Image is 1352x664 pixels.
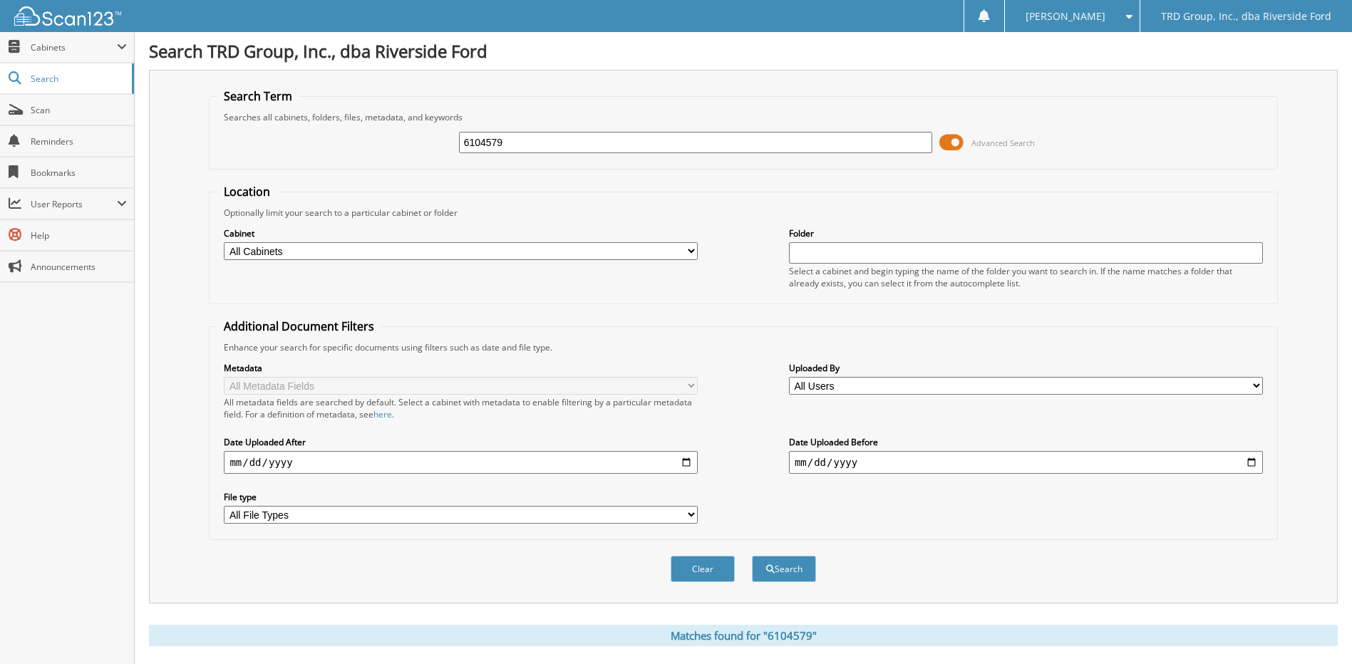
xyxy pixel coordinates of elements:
[1161,12,1331,21] span: TRD Group, Inc., dba Riverside Ford
[789,436,1263,448] label: Date Uploaded Before
[217,184,277,199] legend: Location
[217,88,299,104] legend: Search Term
[1026,12,1105,21] span: [PERSON_NAME]
[224,362,698,374] label: Metadata
[31,167,127,179] span: Bookmarks
[971,138,1035,148] span: Advanced Search
[752,556,816,582] button: Search
[224,227,698,239] label: Cabinet
[224,451,698,474] input: start
[373,408,392,420] a: here
[31,104,127,116] span: Scan
[224,436,698,448] label: Date Uploaded After
[217,341,1269,353] div: Enhance your search for specific documents using filters such as date and file type.
[789,227,1263,239] label: Folder
[671,556,735,582] button: Clear
[224,491,698,503] label: File type
[31,198,117,210] span: User Reports
[789,265,1263,289] div: Select a cabinet and begin typing the name of the folder you want to search in. If the name match...
[789,451,1263,474] input: end
[224,396,698,420] div: All metadata fields are searched by default. Select a cabinet with metadata to enable filtering b...
[31,73,125,85] span: Search
[149,625,1338,646] div: Matches found for "6104579"
[31,41,117,53] span: Cabinets
[217,318,381,334] legend: Additional Document Filters
[217,111,1269,123] div: Searches all cabinets, folders, files, metadata, and keywords
[14,6,121,26] img: scan123-logo-white.svg
[149,39,1338,63] h1: Search TRD Group, Inc., dba Riverside Ford
[217,207,1269,219] div: Optionally limit your search to a particular cabinet or folder
[31,229,127,242] span: Help
[31,261,127,273] span: Announcements
[789,362,1263,374] label: Uploaded By
[31,135,127,147] span: Reminders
